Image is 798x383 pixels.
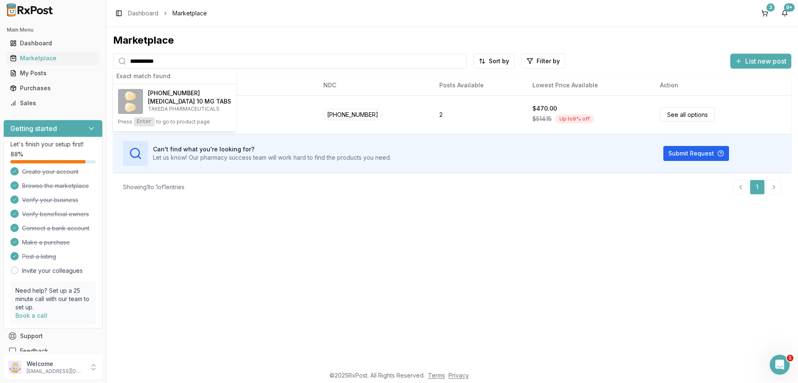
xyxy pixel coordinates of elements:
[10,124,57,133] h3: Getting started
[660,107,715,122] a: See all options
[10,99,96,107] div: Sales
[113,34,791,47] div: Marketplace
[433,95,526,134] td: 2
[22,224,89,232] span: Connect a bank account
[128,9,207,17] nav: breadcrumb
[489,57,509,65] span: Sort by
[156,119,210,125] span: to go to product page
[3,82,103,95] button: Purchases
[148,89,200,97] span: [PHONE_NUMBER]
[7,27,99,33] h2: Main Menu
[153,153,391,162] p: Let us know! Our pharmacy success team will work hard to find the products you need.
[778,7,791,20] button: 9+
[758,7,771,20] button: 3
[3,3,57,17] img: RxPost Logo
[10,150,23,158] span: 88 %
[118,89,143,114] img: Trintellix 10 MG TABS
[15,287,91,311] p: Need help? Set up a 25 minute call with our team to set up.
[653,75,791,95] th: Action
[787,355,793,361] span: 1
[22,168,79,176] span: Create your account
[113,84,236,131] button: Trintellix 10 MG TABS[PHONE_NUMBER][MEDICAL_DATA] 10 MG TABSTAKEDA PHARMACEUTICALSPressEnterto go...
[750,180,765,195] a: 1
[10,69,96,77] div: My Posts
[113,69,236,84] div: Exact match found
[134,117,155,126] kbd: Enter
[27,368,84,375] p: [EMAIL_ADDRESS][DOMAIN_NAME]
[532,104,557,113] div: $470.00
[745,56,786,66] span: List new post
[10,54,96,62] div: Marketplace
[532,115,552,123] span: $514.15
[22,210,89,218] span: Verify beneficial owners
[766,3,775,12] div: 3
[22,267,83,275] a: Invite your colleagues
[172,9,207,17] span: Marketplace
[526,75,653,95] th: Lowest Price Available
[7,66,99,81] a: My Posts
[3,37,103,50] button: Dashboard
[521,54,565,69] button: Filter by
[555,114,594,124] div: Up to 9 % off
[3,96,103,110] button: Sales
[148,97,231,106] h4: [MEDICAL_DATA] 10 MG TABS
[733,180,781,195] nav: pagination
[663,146,729,161] button: Submit Request
[473,54,515,69] button: Sort by
[317,75,433,95] th: NDC
[7,96,99,111] a: Sales
[3,343,103,358] button: Feedback
[20,347,48,355] span: Feedback
[7,81,99,96] a: Purchases
[770,355,790,375] iframe: Intercom live chat
[153,145,391,153] h3: Can't find what you're looking for?
[10,140,96,148] p: Let's finish your setup first!
[27,360,84,368] p: Welcome
[730,58,791,66] a: List new post
[7,36,99,51] a: Dashboard
[730,54,791,69] button: List new post
[22,252,56,261] span: Post a listing
[22,238,70,247] span: Make a purchase
[3,52,103,65] button: Marketplace
[433,75,526,95] th: Posts Available
[10,39,96,47] div: Dashboard
[22,182,89,190] span: Browse the marketplace
[148,106,231,112] p: TAKEDA PHARMACEUTICALS
[3,329,103,343] button: Support
[128,9,158,17] a: Dashboard
[10,84,96,92] div: Purchases
[428,372,445,379] a: Terms
[3,67,103,80] button: My Posts
[323,109,382,120] span: [PHONE_NUMBER]
[118,119,132,125] span: Press
[7,51,99,66] a: Marketplace
[8,361,22,374] img: User avatar
[784,3,795,12] div: 9+
[537,57,560,65] span: Filter by
[22,196,78,204] span: Verify your business
[15,312,47,319] a: Book a call
[448,372,469,379] a: Privacy
[123,183,185,191] div: Showing 1 to 1 of 1 entries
